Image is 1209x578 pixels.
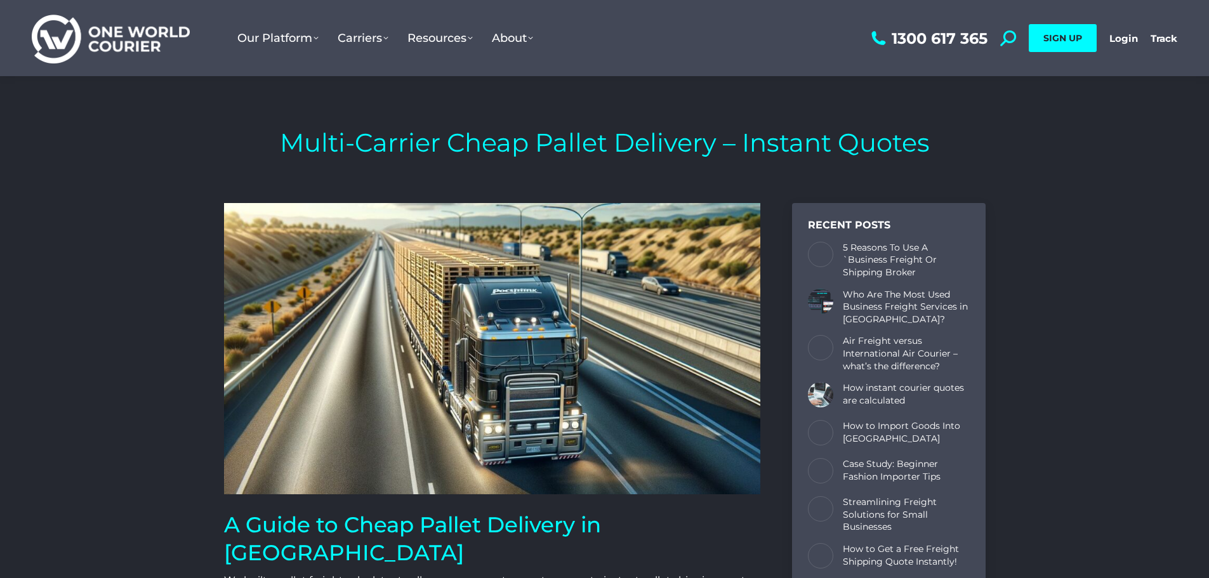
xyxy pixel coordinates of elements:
h1: Multi-Carrier Cheap Pallet Delivery – Instant Quotes [280,127,930,159]
a: Post image [808,289,833,314]
a: Post image [808,382,833,407]
span: About [492,31,533,45]
span: Carriers [338,31,388,45]
a: Post image [808,242,833,267]
a: Resources [398,18,482,58]
img: One World Courier [32,13,190,64]
span: SIGN UP [1043,32,1082,44]
a: SIGN UP [1029,24,1097,52]
a: How to Get a Free Freight Shipping Quote Instantly! [843,543,970,568]
a: Carriers [328,18,398,58]
span: Resources [407,31,473,45]
span: Our Platform [237,31,319,45]
a: Login [1109,32,1138,44]
a: Who Are The Most Used Business Freight Services in [GEOGRAPHIC_DATA]? [843,289,970,326]
a: 1300 617 365 [868,30,988,46]
a: About [482,18,543,58]
a: How instant courier quotes are calculated [843,382,970,407]
a: Post image [808,496,833,522]
div: Recent Posts [808,219,970,232]
a: Streamlining Freight Solutions for Small Businesses [843,496,970,534]
img: pallets full truckload, prime mover on freeway [224,203,760,494]
a: Air Freight versus International Air Courier – what’s the difference? [843,335,970,372]
a: Post image [808,543,833,568]
h1: A Guide to Cheap Pallet Delivery in [GEOGRAPHIC_DATA] [224,511,760,567]
a: Track [1151,32,1177,44]
a: Post image [808,420,833,445]
a: Post image [808,335,833,360]
a: 5 Reasons To Use A `Business Freight Or Shipping Broker [843,242,970,279]
a: How to Import Goods Into [GEOGRAPHIC_DATA] [843,420,970,445]
a: Case Study: Beginner Fashion Importer Tips [843,458,970,483]
a: Post image [808,458,833,483]
a: Our Platform [228,18,328,58]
